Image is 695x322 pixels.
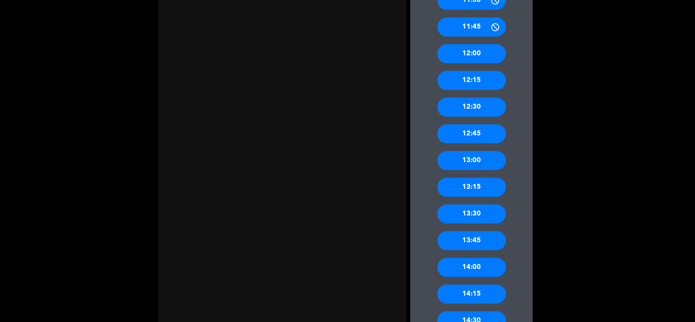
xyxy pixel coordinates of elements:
div: 12:15 [437,71,506,90]
div: 13:15 [437,178,506,197]
div: 12:30 [437,98,506,117]
div: 14:00 [437,258,506,277]
div: 12:00 [437,44,506,63]
div: 11:45 [437,18,506,37]
div: 14:15 [437,285,506,304]
div: 12:45 [437,124,506,143]
div: 13:00 [437,151,506,170]
div: 13:30 [437,204,506,224]
div: 13:45 [437,231,506,250]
